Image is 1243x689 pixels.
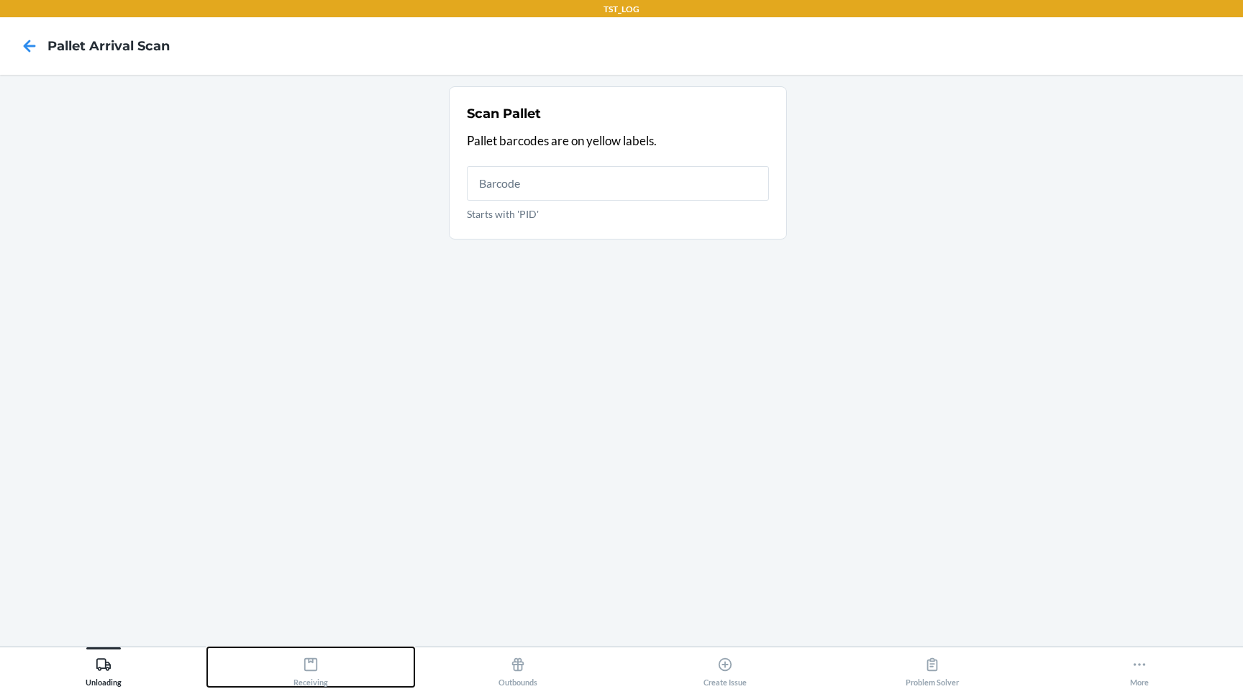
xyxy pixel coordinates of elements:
p: Starts with 'PID' [467,206,769,222]
button: Receiving [207,647,414,687]
div: More [1130,651,1149,687]
div: Receiving [293,651,328,687]
div: Outbounds [498,651,537,687]
button: Create Issue [621,647,829,687]
p: Pallet barcodes are on yellow labels. [467,132,769,150]
div: Problem Solver [906,651,959,687]
button: Problem Solver [829,647,1036,687]
div: Unloading [86,651,122,687]
p: TST_LOG [604,3,639,16]
button: More [1036,647,1243,687]
h4: Pallet Arrival Scan [47,37,170,55]
h2: Scan Pallet [467,104,541,123]
button: Outbounds [414,647,621,687]
input: Starts with 'PID' [467,166,769,201]
div: Create Issue [704,651,747,687]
